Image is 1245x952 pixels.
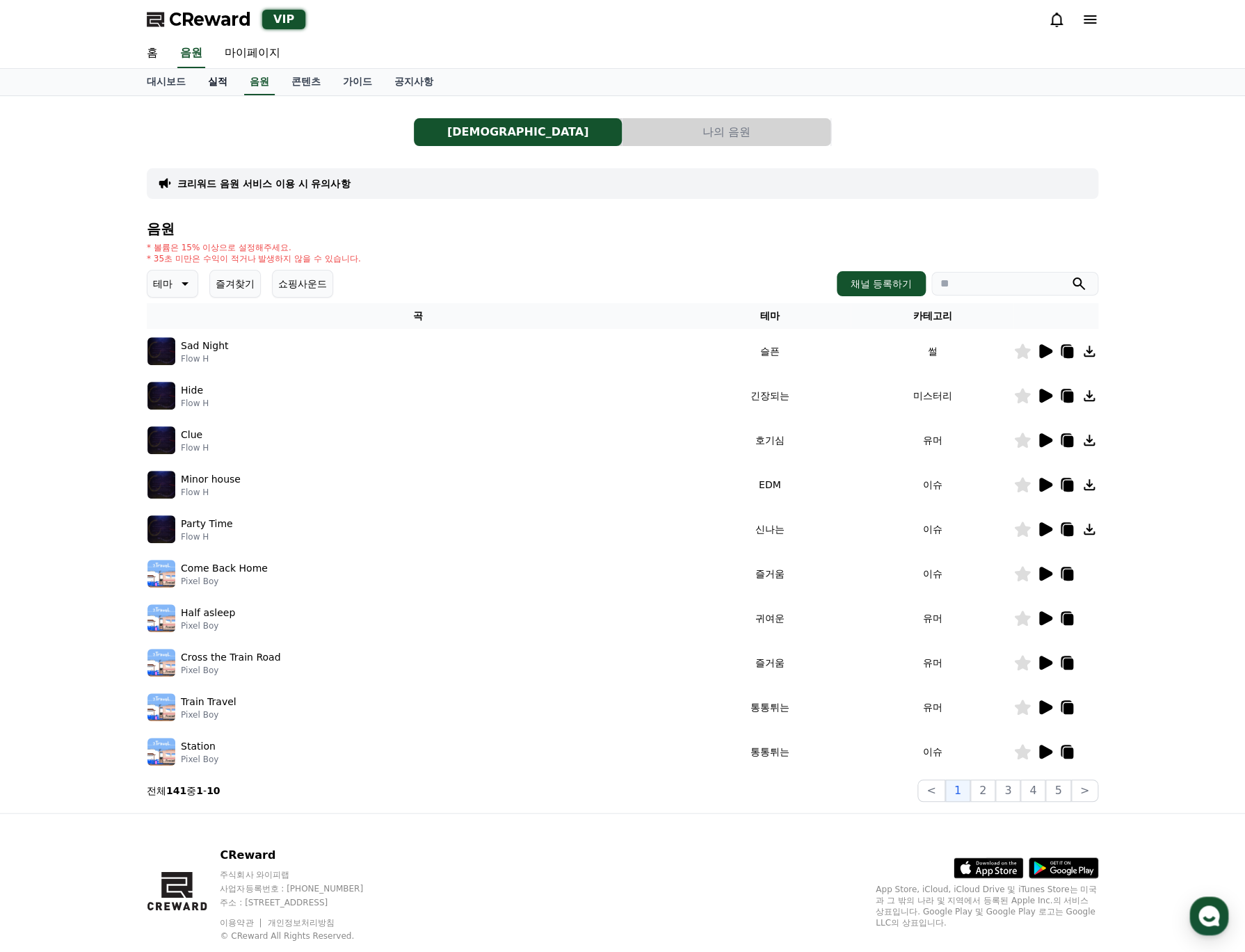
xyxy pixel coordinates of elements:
[136,69,197,95] a: 대시보드
[177,177,350,191] a: 크리워드 음원 서비스 이용 시 유의사항
[851,303,1013,329] th: 카테고리
[332,69,383,95] a: 가이드
[220,883,389,894] p: 사업자등록번호 : [PHONE_NUMBER]
[147,242,361,253] p: * 볼륨은 15% 이상으로 설정해주세요.
[147,426,175,454] img: music
[147,8,251,31] a: CReward
[851,373,1013,418] td: 미스터리
[147,270,198,298] button: 테마
[179,441,267,476] a: 설정
[995,780,1020,802] button: 3
[181,665,280,676] p: Pixel Boy
[851,418,1013,462] td: 유머
[851,329,1013,373] td: 썰
[181,576,268,587] p: Pixel Boy
[181,428,202,442] p: Clue
[147,382,175,410] img: music
[1045,780,1070,802] button: 5
[689,640,851,685] td: 즐거움
[280,69,332,95] a: 콘텐츠
[622,118,831,146] a: 나의 음원
[851,551,1013,596] td: 이슈
[689,685,851,729] td: 통통튀는
[970,780,995,802] button: 2
[147,738,175,766] img: music
[147,693,175,721] img: music
[181,383,203,398] p: Hide
[215,462,232,473] span: 설정
[181,353,228,364] p: Flow H
[689,507,851,551] td: 신나는
[181,487,241,498] p: Flow H
[92,441,179,476] a: 대화
[169,8,251,31] span: CReward
[181,398,209,409] p: Flow H
[44,462,52,473] span: 홈
[917,780,945,802] button: <
[147,303,689,329] th: 곡
[851,596,1013,640] td: 유머
[181,754,218,765] p: Pixel Boy
[147,604,175,632] img: music
[689,329,851,373] td: 슬픈
[414,118,622,146] button: [DEMOGRAPHIC_DATA]
[147,784,220,798] p: 전체 중 -
[689,303,851,329] th: 테마
[622,118,830,146] button: 나의 음원
[262,10,305,29] div: VIP
[272,270,333,298] button: 쇼핑사운드
[214,39,291,68] a: 마이페이지
[1071,780,1098,802] button: >
[689,729,851,774] td: 통통튀는
[383,69,444,95] a: 공지사항
[181,339,228,353] p: Sad Night
[209,270,261,298] button: 즐겨찾기
[244,69,275,95] a: 음원
[181,442,209,453] p: Flow H
[220,930,389,942] p: © CReward All Rights Reserved.
[153,274,172,293] p: 테마
[181,561,268,576] p: Come Back Home
[837,271,926,296] button: 채널 등록하기
[181,531,233,542] p: Flow H
[196,785,203,796] strong: 1
[851,507,1013,551] td: 이슈
[268,918,335,928] a: 개인정보처리방침
[4,441,92,476] a: 홈
[689,551,851,596] td: 즐거움
[851,462,1013,507] td: 이슈
[147,560,175,588] img: music
[147,337,175,365] img: music
[166,785,186,796] strong: 141
[1020,780,1045,802] button: 4
[147,515,175,543] img: music
[689,418,851,462] td: 호기심
[181,650,280,665] p: Cross the Train Road
[181,472,241,487] p: Minor house
[197,69,239,95] a: 실적
[851,640,1013,685] td: 유머
[127,462,144,474] span: 대화
[207,785,220,796] strong: 10
[177,39,205,68] a: 음원
[147,471,175,499] img: music
[147,253,361,264] p: * 35초 미만은 수익이 적거나 발생하지 않을 수 있습니다.
[136,39,169,68] a: 홈
[689,373,851,418] td: 긴장되는
[181,606,235,620] p: Half asleep
[147,649,175,677] img: music
[220,918,264,928] a: 이용약관
[181,695,236,709] p: Train Travel
[945,780,970,802] button: 1
[181,709,236,720] p: Pixel Boy
[147,221,1098,236] h4: 음원
[851,729,1013,774] td: 이슈
[220,847,389,864] p: CReward
[689,596,851,640] td: 귀여운
[181,517,233,531] p: Party Time
[181,620,235,631] p: Pixel Boy
[181,739,216,754] p: Station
